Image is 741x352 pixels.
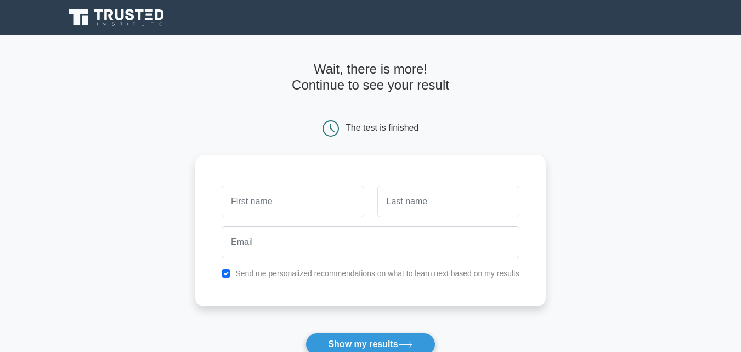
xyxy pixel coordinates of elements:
input: First name [222,186,364,217]
input: Last name [377,186,519,217]
input: Email [222,226,519,258]
div: The test is finished [346,123,418,132]
label: Send me personalized recommendations on what to learn next based on my results [235,269,519,278]
h4: Wait, there is more! Continue to see your result [195,62,546,93]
